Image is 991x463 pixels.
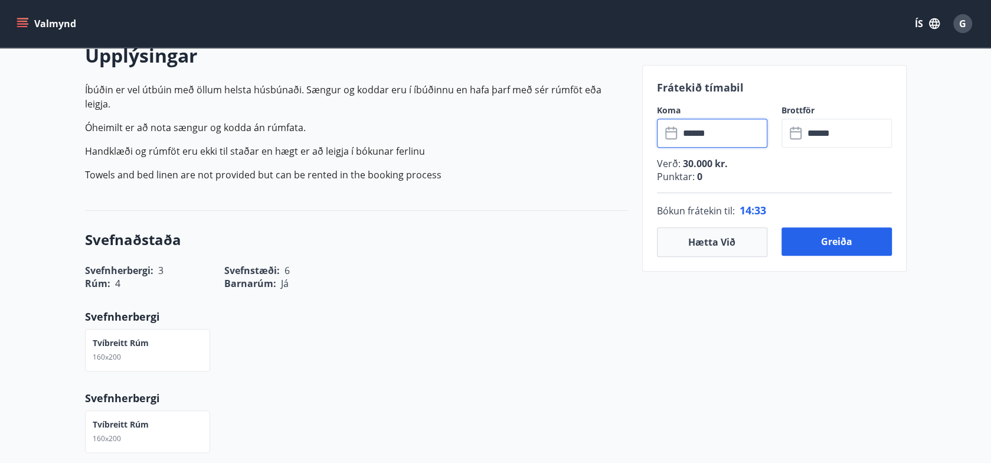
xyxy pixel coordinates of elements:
[695,170,702,183] span: 0
[740,203,754,217] span: 14 :
[85,43,628,69] h2: Upplýsingar
[908,13,946,34] button: ÍS
[949,9,977,38] button: G
[224,277,276,290] span: Barnarúm :
[657,80,892,95] p: Frátekið tímabil
[93,433,121,444] span: 160x200
[85,168,628,182] p: Towels and bed linen are not provided but can be rented in the booking process
[85,309,628,324] p: Svefnherbergi
[93,419,149,431] p: Tvíbreitt rúm
[14,13,81,34] button: menu
[281,277,289,290] span: Já
[93,337,149,349] p: Tvíbreitt rúm
[657,227,767,257] button: Hætta við
[85,83,628,111] p: Íbúðin er vel útbúin með öllum helsta húsbúnaði. Sængur og koddar eru í íbúðinnu en hafa þarf með...
[781,105,892,116] label: Brottför
[85,390,628,406] p: Svefnherbergi
[657,105,767,116] label: Koma
[959,17,966,30] span: G
[85,144,628,158] p: Handklæði og rúmföt eru ekki til staðar en hægt er að leigja í bókunar ferlinu
[754,203,766,217] span: 33
[85,230,628,250] h3: Svefnaðstaða
[85,120,628,135] p: Óheimilt er að nota sængur og kodda án rúmfata.
[681,157,728,170] span: 30.000 kr.
[657,170,892,183] p: Punktar :
[93,352,121,362] span: 160x200
[115,277,120,290] span: 4
[657,204,735,218] span: Bókun frátekin til :
[85,277,110,290] span: Rúm :
[657,157,892,170] p: Verð :
[781,227,892,256] button: Greiða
